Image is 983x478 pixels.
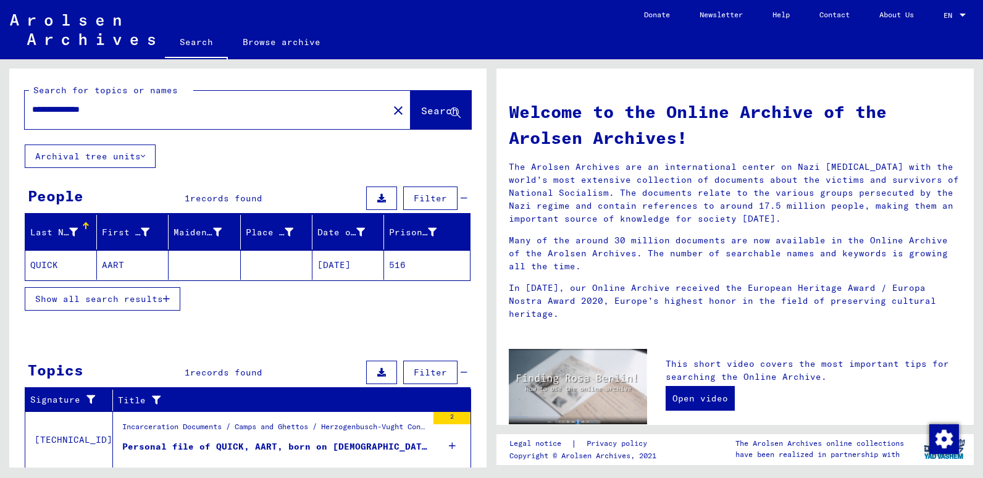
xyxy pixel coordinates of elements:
[929,424,958,453] div: Change consent
[509,349,647,424] img: video.jpg
[411,91,471,129] button: Search
[30,222,96,242] div: Last Name
[929,424,959,454] img: Change consent
[30,393,97,406] div: Signature
[921,434,968,464] img: yv_logo.png
[241,215,312,249] mat-header-cell: Place of Birth
[403,187,458,210] button: Filter
[246,226,293,239] div: Place of Birth
[25,287,180,311] button: Show all search results
[102,226,149,239] div: First Name
[228,27,335,57] a: Browse archive
[25,215,97,249] mat-header-cell: Last Name
[384,215,470,249] mat-header-cell: Prisoner #
[312,250,384,280] mat-cell: [DATE]
[190,193,262,204] span: records found
[174,226,221,239] div: Maiden Name
[174,222,240,242] div: Maiden Name
[35,293,163,304] span: Show all search results
[122,440,427,453] div: Personal file of QUICK, AART, born on [DEMOGRAPHIC_DATA]
[28,359,83,381] div: Topics
[509,450,662,461] p: Copyright © Arolsen Archives, 2021
[312,215,384,249] mat-header-cell: Date of Birth
[735,438,904,449] p: The Arolsen Archives online collections
[25,411,113,468] td: [TECHNICAL_ID]
[389,222,455,242] div: Prisoner #
[577,437,662,450] a: Privacy policy
[421,104,458,117] span: Search
[735,449,904,460] p: have been realized in partnership with
[433,412,471,424] div: 2
[403,361,458,384] button: Filter
[185,367,190,378] span: 1
[102,222,168,242] div: First Name
[33,85,178,96] mat-label: Search for topics or names
[30,390,112,410] div: Signature
[391,103,406,118] mat-icon: close
[389,226,437,239] div: Prisoner #
[666,386,735,411] a: Open video
[165,27,228,59] a: Search
[190,367,262,378] span: records found
[509,282,961,321] p: In [DATE], our Online Archive received the European Heritage Award / Europa Nostra Award 2020, Eu...
[384,250,470,280] mat-cell: 516
[317,222,383,242] div: Date of Birth
[509,437,571,450] a: Legal notice
[509,161,961,225] p: The Arolsen Archives are an international center on Nazi [MEDICAL_DATA] with the world’s most ext...
[97,250,169,280] mat-cell: AART
[118,394,440,407] div: Title
[414,367,447,378] span: Filter
[943,11,957,20] span: EN
[28,185,83,207] div: People
[30,226,78,239] div: Last Name
[317,226,365,239] div: Date of Birth
[246,222,312,242] div: Place of Birth
[122,421,427,438] div: Incarceration Documents / Camps and Ghettos / Herzogenbusch-Vught Concentration Camp / Individual...
[10,14,155,45] img: Arolsen_neg.svg
[97,215,169,249] mat-header-cell: First Name
[509,99,961,151] h1: Welcome to the Online Archive of the Arolsen Archives!
[509,437,662,450] div: |
[118,390,456,410] div: Title
[185,193,190,204] span: 1
[25,250,97,280] mat-cell: QUICK
[414,193,447,204] span: Filter
[169,215,240,249] mat-header-cell: Maiden Name
[666,358,961,384] p: This short video covers the most important tips for searching the Online Archive.
[509,234,961,273] p: Many of the around 30 million documents are now available in the Online Archive of the Arolsen Ar...
[25,145,156,168] button: Archival tree units
[386,98,411,122] button: Clear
